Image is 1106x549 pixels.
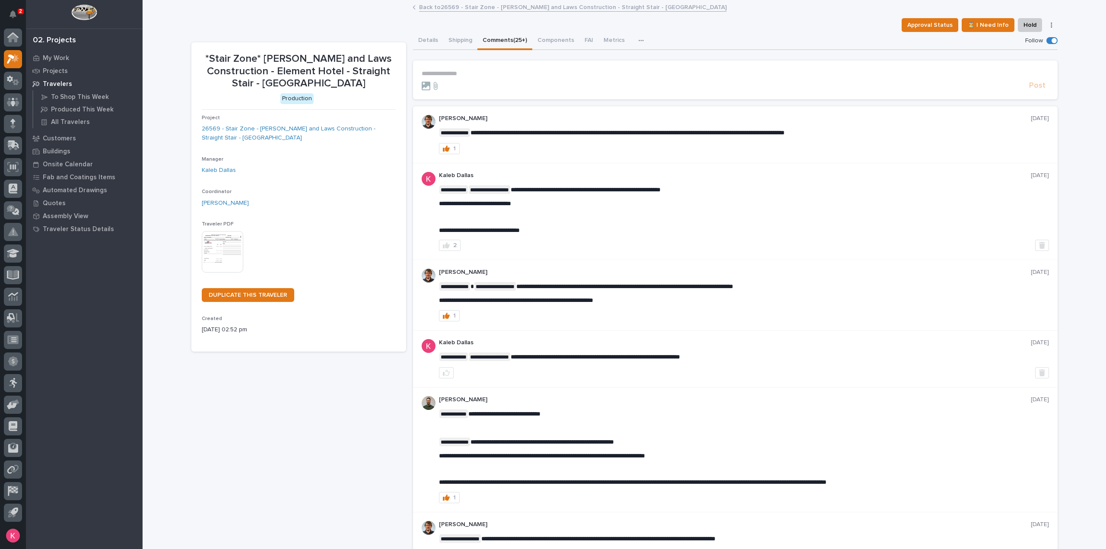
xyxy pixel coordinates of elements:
p: Projects [43,67,68,75]
button: 2 [439,240,461,251]
button: Components [532,32,579,50]
button: Delete post [1035,240,1049,251]
a: Fab and Coatings Items [26,171,143,184]
button: ⏳ I Need Info [962,18,1014,32]
img: AOh14GhWdCmNGdrYYOPqe-VVv6zVZj5eQYWy4aoH1XOH=s96-c [422,269,435,282]
p: [DATE] [1031,172,1049,179]
button: Details [413,32,443,50]
a: Back to26569 - Stair Zone - [PERSON_NAME] and Laws Construction - Straight Stair - [GEOGRAPHIC_DATA] [419,2,727,12]
a: Traveler Status Details [26,222,143,235]
button: Shipping [443,32,477,50]
span: ⏳ I Need Info [967,20,1009,30]
div: 1 [453,495,456,501]
div: Production [280,93,314,104]
a: Onsite Calendar [26,158,143,171]
p: Produced This Week [51,106,114,114]
p: [DATE] [1031,269,1049,276]
p: Traveler Status Details [43,225,114,233]
p: Fab and Coatings Items [43,174,115,181]
a: To Shop This Week [33,91,143,103]
a: Customers [26,132,143,145]
img: ACg8ocJFQJZtOpq0mXhEl6L5cbQXDkmdPAf0fdoBPnlMfqfX=s96-c [422,172,435,186]
button: Comments (25+) [477,32,532,50]
img: AOh14GhWdCmNGdrYYOPqe-VVv6zVZj5eQYWy4aoH1XOH=s96-c [422,115,435,129]
span: Created [202,316,222,321]
a: All Travelers [33,116,143,128]
a: Projects [26,64,143,77]
div: 02. Projects [33,36,76,45]
button: Delete post [1035,367,1049,378]
img: Workspace Logo [71,4,97,20]
p: Buildings [43,148,70,155]
button: 1 [439,492,460,503]
button: Approval Status [902,18,958,32]
p: Automated Drawings [43,187,107,194]
p: [PERSON_NAME] [439,115,1031,122]
span: Approval Status [907,20,953,30]
span: Manager [202,157,223,162]
a: Automated Drawings [26,184,143,197]
p: Follow [1025,37,1043,44]
p: [DATE] [1031,115,1049,122]
p: *Stair Zone* [PERSON_NAME] and Laws Construction - Element Hotel - Straight Stair - [GEOGRAPHIC_D... [202,53,396,90]
p: Kaleb Dallas [439,339,1031,346]
p: Kaleb Dallas [439,172,1031,179]
span: Coordinator [202,189,232,194]
button: users-avatar [4,527,22,545]
p: [DATE] [1031,396,1049,403]
div: 1 [453,146,456,152]
button: 1 [439,143,460,154]
button: FAI [579,32,598,50]
span: Traveler PDF [202,222,234,227]
span: DUPLICATE THIS TRAVELER [209,292,287,298]
span: Hold [1023,20,1036,30]
a: Travelers [26,77,143,90]
p: 2 [19,8,22,14]
p: [PERSON_NAME] [439,521,1031,528]
button: 1 [439,310,460,321]
button: Post [1026,81,1049,91]
a: Kaleb Dallas [202,166,236,175]
a: 26569 - Stair Zone - [PERSON_NAME] and Laws Construction - Straight Stair - [GEOGRAPHIC_DATA] [202,124,396,143]
p: Onsite Calendar [43,161,93,168]
p: Assembly View [43,213,88,220]
p: All Travelers [51,118,90,126]
p: To Shop This Week [51,93,109,101]
img: AOh14GhWdCmNGdrYYOPqe-VVv6zVZj5eQYWy4aoH1XOH=s96-c [422,521,435,535]
p: [PERSON_NAME] [439,396,1031,403]
p: [DATE] 02:52 pm [202,325,396,334]
a: Buildings [26,145,143,158]
span: Project [202,115,220,121]
a: Quotes [26,197,143,209]
button: Notifications [4,5,22,23]
button: like this post [439,367,454,378]
p: Travelers [43,80,72,88]
div: 1 [453,313,456,319]
div: 2 [453,242,457,248]
p: My Work [43,54,69,62]
p: Quotes [43,200,66,207]
p: [PERSON_NAME] [439,269,1031,276]
a: [PERSON_NAME] [202,199,249,208]
a: Produced This Week [33,103,143,115]
img: AATXAJw4slNr5ea0WduZQVIpKGhdapBAGQ9xVsOeEvl5=s96-c [422,396,435,410]
p: [DATE] [1031,521,1049,528]
img: ACg8ocJFQJZtOpq0mXhEl6L5cbQXDkmdPAf0fdoBPnlMfqfX=s96-c [422,339,435,353]
div: Notifications2 [11,10,22,24]
p: [DATE] [1031,339,1049,346]
p: Customers [43,135,76,143]
a: DUPLICATE THIS TRAVELER [202,288,294,302]
span: Post [1029,81,1046,91]
button: Metrics [598,32,630,50]
a: My Work [26,51,143,64]
button: Hold [1018,18,1042,32]
a: Assembly View [26,209,143,222]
